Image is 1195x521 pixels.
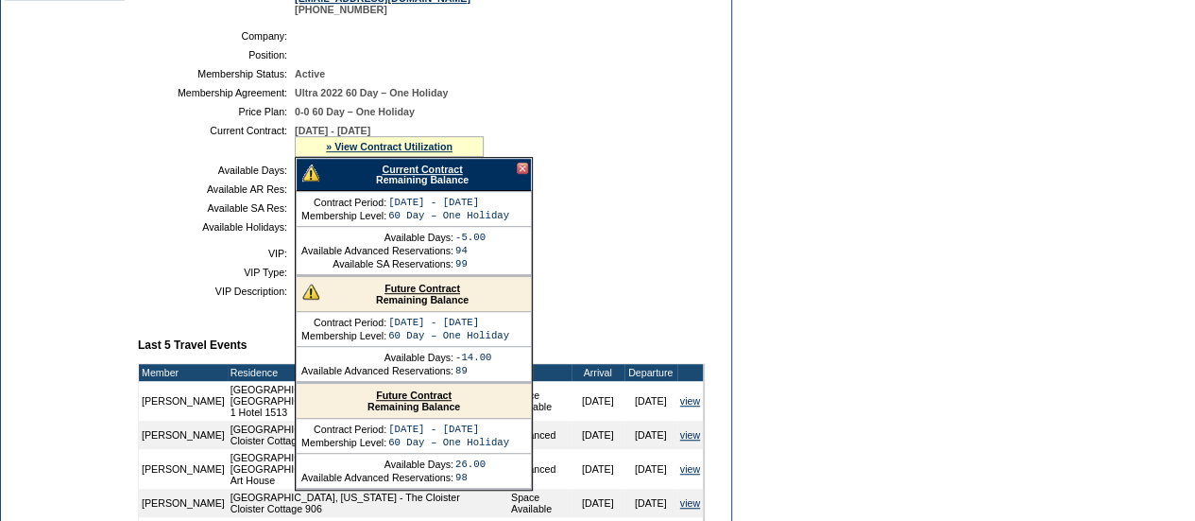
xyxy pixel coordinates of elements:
td: Available Days: [301,352,453,363]
div: Remaining Balance [296,158,532,191]
td: Membership Level: [301,437,386,448]
span: [DATE] - [DATE] [295,125,370,136]
td: Contract Period: [301,317,386,328]
a: Future Contract [384,283,460,294]
td: Available SA Reservations: [301,258,453,269]
td: Departure [624,364,677,381]
td: 60 Day – One Holiday [388,437,509,448]
td: [DATE] [624,421,677,449]
td: -14.00 [455,352,491,363]
td: 94 [455,245,486,256]
img: There are insufficient days and/or tokens to cover this reservation [302,283,319,300]
td: Company: [145,30,287,42]
td: Contract Period: [301,424,386,435]
td: Arrival [572,364,624,381]
td: [DATE] - [DATE] [388,317,509,328]
td: [DATE] [624,449,677,489]
td: [DATE] - [DATE] [388,424,509,435]
td: 99 [455,258,486,269]
td: Available Advanced Reservations: [301,245,453,256]
td: Membership Status: [145,68,287,79]
a: view [680,395,700,407]
td: Membership Agreement: [145,87,287,98]
td: Price Plan: [145,106,287,117]
td: VIP Type: [145,267,287,278]
td: Space Available [508,381,572,421]
td: Available Advanced Reservations: [301,472,453,483]
td: Type [508,364,572,381]
a: Current Contract [382,164,462,175]
td: Available Holidays: [145,221,287,233]
a: » View Contract Utilization [326,141,452,152]
td: 60 Day – One Holiday [388,330,509,341]
td: Member [139,364,228,381]
td: Advanced [508,421,572,449]
a: view [680,463,700,475]
a: view [680,429,700,441]
td: [GEOGRAPHIC_DATA], [US_STATE] - The Cloister Cloister Cottage 904 [228,421,508,449]
td: [GEOGRAPHIC_DATA], [US_STATE] - [GEOGRAPHIC_DATA], [US_STATE] Art House [228,449,508,489]
td: Space Available [508,489,572,517]
td: Residence [228,364,508,381]
td: Contract Period: [301,197,386,208]
td: [PERSON_NAME] [139,421,228,449]
td: Available Days: [145,165,287,176]
td: [PERSON_NAME] [139,449,228,489]
td: Available Days: [301,459,453,470]
td: VIP: [145,248,287,259]
td: Advanced [508,449,572,489]
td: Available Advanced Reservations: [301,365,453,376]
div: Remaining Balance [297,384,531,419]
td: Available Days: [301,232,453,243]
td: VIP Description: [145,286,287,297]
span: 0-0 60 Day – One Holiday [295,106,415,117]
td: [DATE] [624,489,677,517]
td: [DATE] [572,381,624,421]
td: [DATE] - [DATE] [388,197,509,208]
img: There are insufficient days and/or tokens to cover this reservation [302,165,319,182]
td: Available AR Res: [145,183,287,195]
span: Ultra 2022 60 Day – One Holiday [295,87,448,98]
td: 98 [455,472,486,483]
a: view [680,497,700,509]
td: Position: [145,49,287,61]
td: [DATE] [624,381,677,421]
td: [PERSON_NAME] [139,489,228,517]
td: 89 [455,365,491,376]
td: [DATE] [572,489,624,517]
td: [GEOGRAPHIC_DATA], [US_STATE] - 1 [GEOGRAPHIC_DATA] 1 Hotel 1513 [228,381,508,421]
a: Future Contract [376,390,452,401]
td: Available SA Res: [145,202,287,214]
td: Current Contract: [145,125,287,157]
td: 60 Day – One Holiday [388,210,509,221]
div: Remaining Balance [297,277,531,312]
b: Last 5 Travel Events [138,339,247,352]
td: [PERSON_NAME] [139,381,228,421]
td: [DATE] [572,449,624,489]
span: Active [295,68,325,79]
td: Membership Level: [301,330,386,341]
td: 26.00 [455,459,486,470]
td: Membership Level: [301,210,386,221]
td: -5.00 [455,232,486,243]
td: [DATE] [572,421,624,449]
td: [GEOGRAPHIC_DATA], [US_STATE] - The Cloister Cloister Cottage 906 [228,489,508,517]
